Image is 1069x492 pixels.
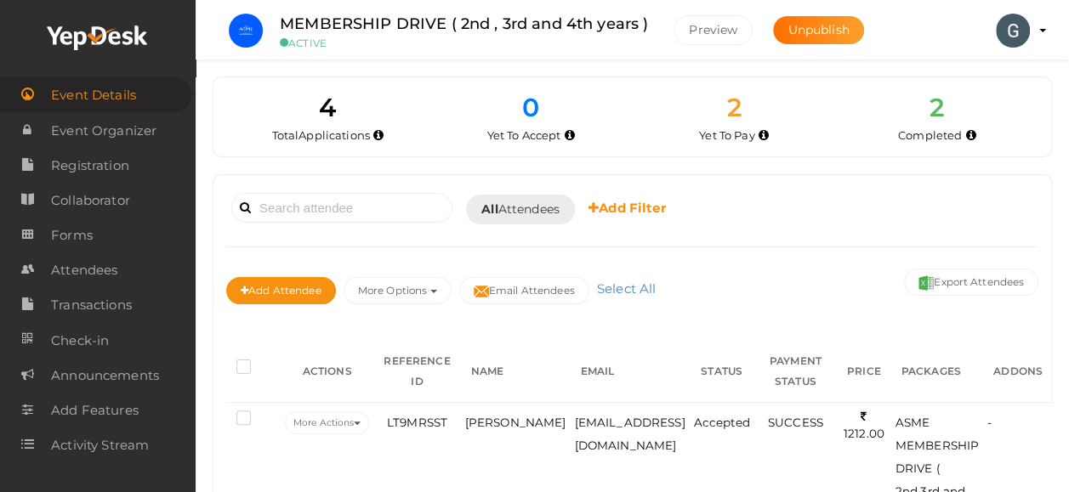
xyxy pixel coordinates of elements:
span: Total [272,128,370,142]
img: mail-filled.svg [474,284,489,299]
th: STATUS [689,341,753,403]
th: PAYMENT STATUS [754,341,837,403]
span: SUCCESS [768,416,823,429]
span: Check-in [51,324,109,358]
span: 2 [726,92,741,123]
a: Select All [593,280,660,297]
img: excel.svg [918,275,934,291]
small: ACTIVE [280,37,648,49]
span: Attendees [51,253,117,287]
button: More Actions [285,411,369,434]
span: 4 [319,92,336,123]
span: Announcements [51,359,159,393]
button: Email Attendees [459,277,589,304]
i: Total number of applications [373,131,384,140]
button: Add Attendee [226,277,336,304]
span: REFERENCE ID [384,354,450,387]
button: Preview [674,15,753,45]
th: ADDONS [983,341,1053,403]
span: Event Organizer [51,114,156,148]
span: Registration [51,149,129,183]
span: Applications [299,128,370,142]
th: NAME [461,341,571,403]
i: Accepted by organizer and yet to make payment [759,131,769,140]
img: ALKWYEOG_small.png [229,14,263,48]
th: EMAIL [570,341,689,403]
th: PACKAGES [891,341,983,403]
span: LT9MRSST [387,416,447,429]
span: [EMAIL_ADDRESS][DOMAIN_NAME] [574,416,685,452]
th: PRICE [837,341,891,403]
input: Search attendee [231,193,452,223]
i: Accepted and completed payment succesfully [965,131,975,140]
span: Accepted [693,416,749,429]
span: Unpublish [788,22,849,37]
button: Export Attendees [904,269,1038,296]
label: MEMBERSHIP DRIVE ( 2nd , 3rd and 4th years ) [280,12,648,37]
span: [PERSON_NAME] [465,416,566,429]
span: Yet To Pay [699,128,754,142]
button: Unpublish [773,16,863,44]
span: 2 [930,92,944,123]
span: Event Details [51,78,136,112]
b: Add Filter [589,200,666,216]
img: ACg8ocLNMWU3FhB9H21zX6X1KPH8XtPaHUowRCIeIEXEq7Ga7Ck1EQ=s100 [996,14,1030,48]
button: More Options [344,277,452,304]
span: Transactions [51,288,132,322]
span: 0 [522,92,539,123]
span: Activity Stream [51,428,149,462]
i: Yet to be accepted by organizer [565,131,575,140]
span: Collaborator [51,184,130,218]
span: Add Features [51,393,139,427]
th: ACTIONS [281,341,373,403]
span: Attendees [481,201,560,218]
span: Completed [898,128,962,142]
span: Yet To Accept [487,128,561,142]
span: - [987,416,992,429]
b: All [481,201,498,217]
span: Forms [51,218,93,252]
span: 1212.00 [844,410,884,441]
